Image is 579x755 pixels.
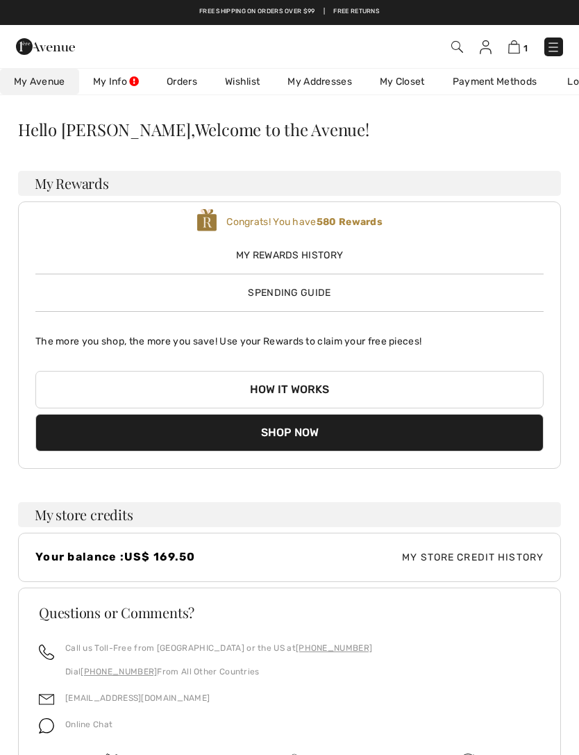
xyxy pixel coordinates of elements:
b: 580 Rewards [317,216,383,228]
span: My Store Credit History [289,550,544,565]
a: 1ère Avenue [16,39,75,52]
a: Payment Methods [439,69,551,94]
span: Online Chat [65,720,112,729]
h3: My store credits [18,502,561,527]
a: Orders [153,69,211,94]
img: call [39,645,54,660]
h4: Your balance : [35,550,289,563]
span: US$ 169.50 [124,550,196,563]
span: My Rewards History [35,248,544,263]
button: Shop Now [35,414,544,451]
span: Congrats! You have [226,216,383,228]
a: [EMAIL_ADDRESS][DOMAIN_NAME] [65,693,210,703]
img: My Info [480,40,492,54]
span: | [324,7,325,17]
h3: My Rewards [18,171,561,196]
a: [PHONE_NUMBER] [296,643,372,653]
img: email [39,692,54,707]
img: Search [451,41,463,53]
img: Menu [546,40,560,54]
a: 1 [508,38,528,55]
a: [PHONE_NUMBER] [81,667,157,677]
h3: Questions or Comments? [39,606,540,620]
a: Wishlist [211,69,274,94]
span: My Avenue [14,74,65,89]
a: My Addresses [274,69,366,94]
span: Welcome to the Avenue! [195,121,369,138]
a: My Info [79,69,153,94]
div: Hello [PERSON_NAME], [18,121,561,138]
p: The more you shop, the more you save! Use your Rewards to claim your free pieces! [35,323,544,349]
img: Shopping Bag [508,40,520,53]
a: Free Returns [333,7,380,17]
span: Spending Guide [248,287,330,299]
p: Call us Toll-Free from [GEOGRAPHIC_DATA] or the US at [65,642,372,654]
img: chat [39,718,54,733]
img: loyalty_logo_r.svg [196,208,217,233]
a: My Closet [366,69,439,94]
a: Free shipping on orders over $99 [199,7,315,17]
span: 1 [523,43,528,53]
img: 1ère Avenue [16,33,75,60]
button: How it works [35,371,544,408]
p: Dial From All Other Countries [65,665,372,678]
